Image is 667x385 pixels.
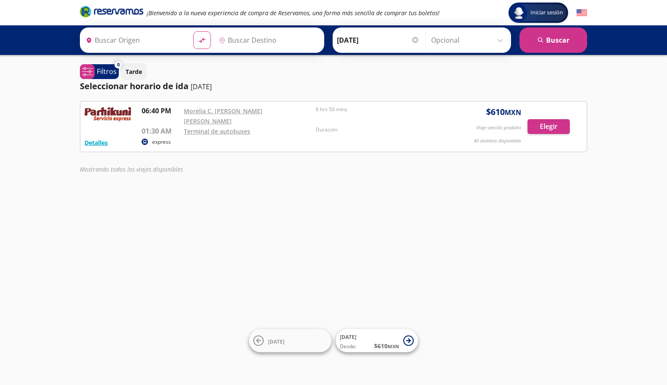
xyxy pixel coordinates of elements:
[85,138,108,147] button: Detalles
[374,341,399,350] span: $ 610
[527,8,566,17] span: Iniciar sesión
[340,333,356,341] span: [DATE]
[142,126,180,136] p: 01:30 AM
[336,329,418,352] button: [DATE]Desde:$610MXN
[316,106,443,113] p: 6 hrs 50 mins
[388,343,399,350] small: MXN
[82,30,186,51] input: Buscar Origen
[431,30,507,51] input: Opcional
[476,124,521,131] p: Viaje sencillo p/adulto
[80,165,183,173] em: Mostrando todos los viajes disponibles
[528,119,570,134] button: Elegir
[505,108,521,117] small: MXN
[184,127,250,135] a: Terminal de autobuses
[268,338,284,345] span: [DATE]
[80,5,143,18] i: Brand Logo
[147,9,440,17] em: ¡Bienvenido a la nueva experiencia de compra de Reservamos, una forma más sencilla de comprar tus...
[191,82,212,92] p: [DATE]
[80,64,119,79] button: 0Filtros
[216,30,320,51] input: Buscar Destino
[126,67,142,76] p: Tarde
[519,27,587,53] button: Buscar
[577,8,587,18] button: English
[249,329,331,352] button: [DATE]
[340,343,356,350] span: Desde:
[80,80,189,93] p: Seleccionar horario de ida
[316,126,443,134] p: Duración
[184,107,262,125] a: Morelia C. [PERSON_NAME] [PERSON_NAME]
[97,66,117,76] p: Filtros
[337,30,420,51] input: Elegir Fecha
[80,5,143,20] a: Brand Logo
[486,106,521,118] span: $ 610
[121,63,147,80] button: Tarde
[117,61,120,68] span: 0
[152,138,171,146] p: express
[142,106,180,116] p: 06:40 PM
[85,106,131,123] img: RESERVAMOS
[474,137,521,145] p: 40 asientos disponibles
